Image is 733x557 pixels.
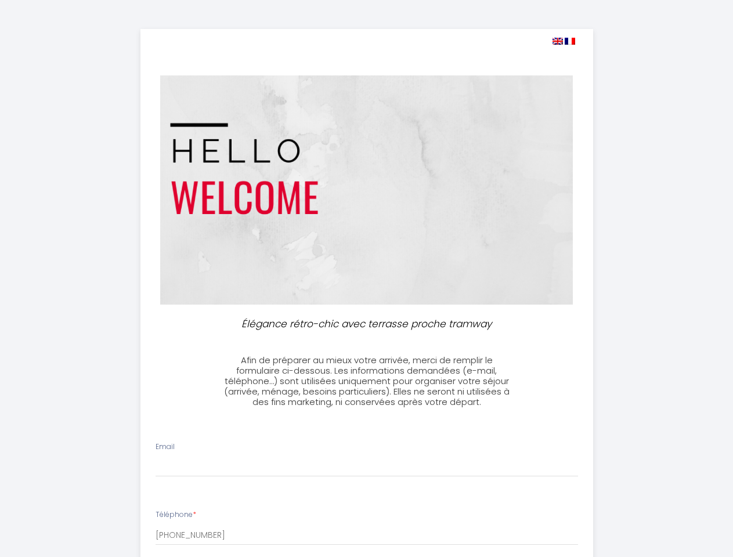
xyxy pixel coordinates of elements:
p: Élégance rétro-chic avec terrasse proche tramway [223,316,509,332]
img: en.png [553,38,563,45]
h3: Afin de préparer au mieux votre arrivée, merci de remplir le formulaire ci-dessous. Les informati... [219,355,515,407]
label: Téléphone [156,509,196,520]
img: fr.png [565,38,575,45]
label: Email [156,442,175,453]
